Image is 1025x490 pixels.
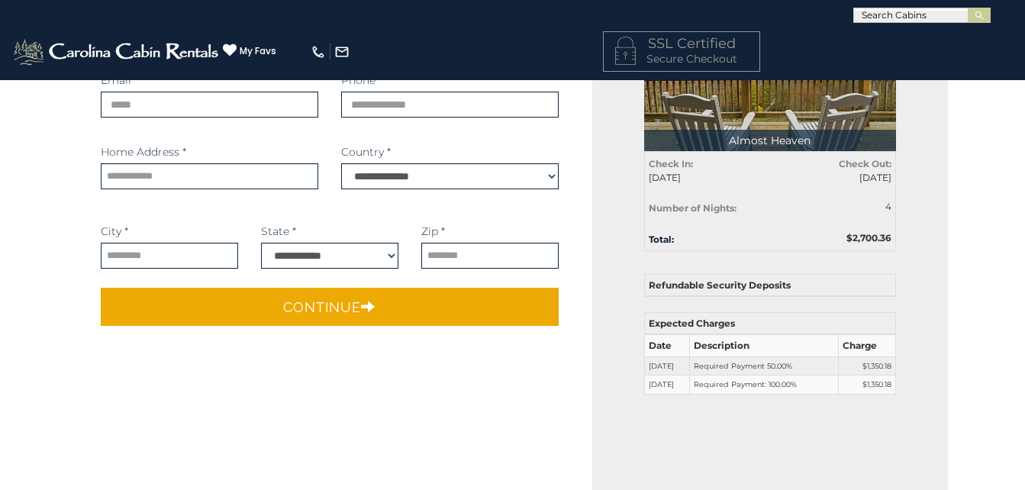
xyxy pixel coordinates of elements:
td: $1,350.18 [838,356,895,376]
img: White-1-2.png [11,37,223,67]
button: Continue [101,288,559,326]
th: Date [644,334,689,356]
td: $1,350.18 [838,376,895,395]
strong: Check In: [649,158,693,169]
span: My Favs [240,44,276,58]
img: mail-regular-white.png [334,44,350,60]
strong: Check Out: [839,158,891,169]
img: phone-regular-white.png [311,44,326,60]
td: [DATE] [644,356,689,376]
th: Charge [838,334,895,356]
a: My Favs [223,44,276,59]
th: Refundable Security Deposits [644,275,895,297]
td: Required Payment: 100.00% [689,376,838,395]
div: $2,700.36 [770,231,903,244]
label: State * [261,224,296,239]
td: Required Payment 50.00% [689,356,838,376]
span: [DATE] [649,171,759,184]
td: [DATE] [644,376,689,395]
h4: SSL Certified [615,37,748,52]
label: Phone * [341,73,382,88]
strong: Total: [649,234,674,245]
th: Expected Charges [644,313,895,335]
span: [DATE] [782,171,891,184]
label: Email * [101,73,138,88]
p: Secure Checkout [615,51,748,66]
label: Zip * [421,224,445,239]
div: 4 [826,200,891,213]
label: City * [101,224,128,239]
th: Description [689,334,838,356]
p: Almost Heaven [644,130,896,151]
img: LOCKICON1.png [615,37,636,65]
label: Home Address * [101,144,186,160]
strong: Number of Nights: [649,202,737,214]
label: Country * [341,144,391,160]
